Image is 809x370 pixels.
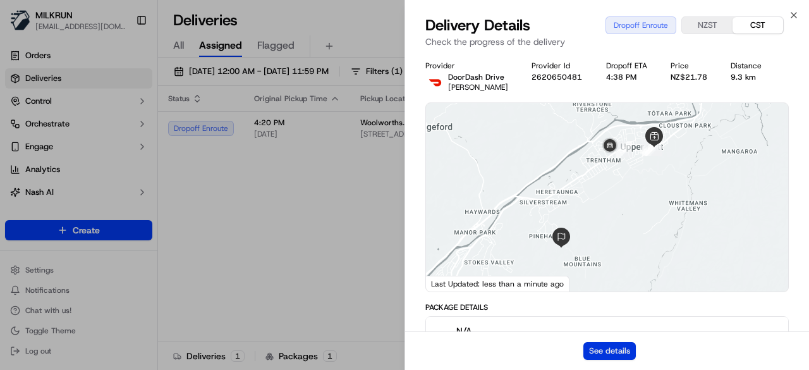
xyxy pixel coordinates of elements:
[448,82,508,92] span: [PERSON_NAME]
[532,61,585,71] div: Provider Id
[425,35,789,48] p: Check the progress of the delivery
[606,72,650,82] div: 4:38 PM
[425,72,446,92] img: doordash_logo_v2.png
[425,15,530,35] span: Delivery Details
[425,302,789,312] div: Package Details
[671,61,710,71] div: Price
[425,61,511,71] div: Provider
[616,141,632,157] div: 5
[426,276,569,292] div: Last Updated: less than a minute ago
[532,72,582,82] button: 2620650481
[645,139,662,156] div: 3
[671,72,710,82] div: NZ$21.78
[731,61,765,71] div: Distance
[583,342,636,360] button: See details
[606,61,650,71] div: Dropoff ETA
[640,138,657,154] div: 1
[731,72,765,82] div: 9.3 km
[682,17,733,34] button: NZST
[448,72,508,82] p: DoorDash Drive
[733,17,783,34] button: CST
[456,324,498,337] span: N/A
[426,317,788,357] button: N/A
[642,140,659,156] div: 4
